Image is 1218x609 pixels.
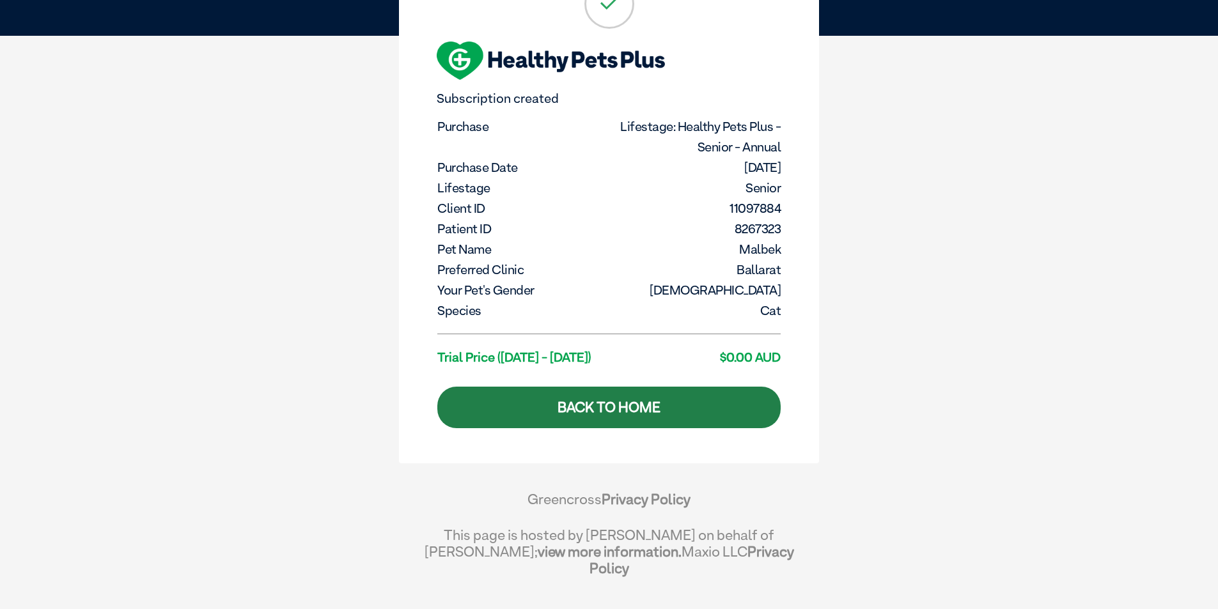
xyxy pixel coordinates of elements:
dd: Cat [611,300,781,321]
dt: Trial Price ([DATE] - [DATE]) [437,347,608,367]
a: view more information. [538,543,682,560]
dt: Pet Name [437,239,608,259]
dd: [DATE] [611,157,781,178]
dt: Preferred Clinic [437,259,608,280]
dt: Your pet's gender [437,280,608,300]
dd: Ballarat [611,259,781,280]
dt: Purchase [437,116,608,137]
p: Subscription created [437,91,781,106]
dt: Purchase Date [437,157,608,178]
dt: Patient ID [437,219,608,239]
div: This page is hosted by [PERSON_NAME] on behalf of [PERSON_NAME]; Maxio LLC [424,520,794,576]
dd: Lifestage: Healthy Pets Plus - Senior - Annual [611,116,781,157]
dt: Species [437,300,608,321]
dd: $0.00 AUD [611,347,781,367]
a: Privacy Policy [589,543,794,576]
dd: Senior [611,178,781,198]
img: hpp-logo [437,42,665,80]
dd: 8267323 [611,219,781,239]
dt: Client ID [437,198,608,219]
a: Back to Home [437,387,781,428]
dd: 11097884 [611,198,781,219]
dd: Malbek [611,239,781,259]
div: Greencross [424,491,794,520]
dt: Lifestage [437,178,608,198]
dd: [DEMOGRAPHIC_DATA] [611,280,781,300]
a: Privacy Policy [602,491,691,507]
